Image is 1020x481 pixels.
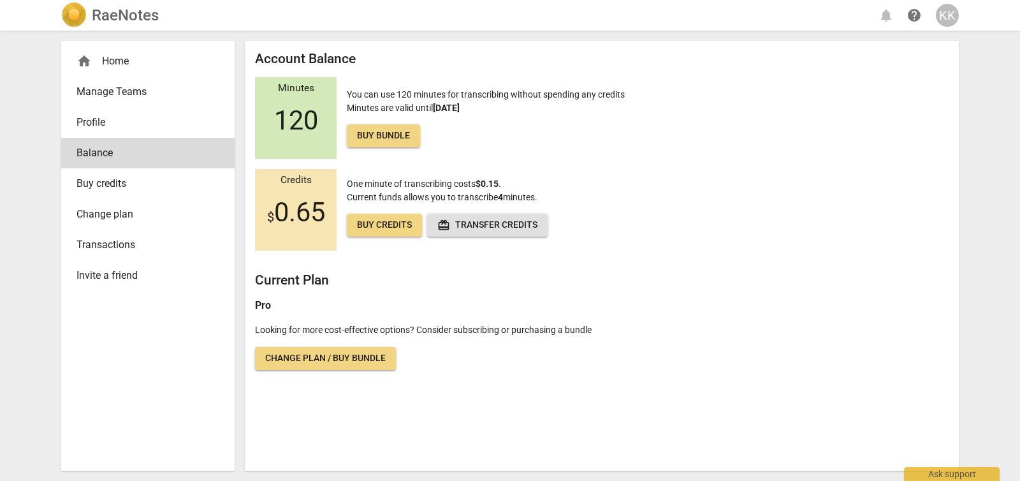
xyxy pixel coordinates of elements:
b: $0.15 [476,179,499,189]
a: Buy bundle [347,124,420,147]
img: Logo [61,3,87,28]
span: Change plan [76,207,209,222]
a: Manage Teams [61,77,235,107]
p: Looking for more cost-effective options? Consider subscribing or purchasing a bundle [255,323,949,337]
span: Current funds allows you to transcribe minutes. [347,192,537,202]
div: Ask support [904,467,1000,481]
span: Balance [76,145,209,161]
div: Credits [255,175,337,186]
a: Profile [61,107,235,138]
button: KK [936,4,959,27]
span: Manage Teams [76,84,209,100]
b: 4 [498,192,503,202]
div: Minutes [255,83,337,94]
a: Buy credits [347,214,422,237]
a: LogoRaeNotes [61,3,159,28]
span: home [76,54,92,69]
b: Pro [255,299,271,311]
a: Buy credits [61,168,235,199]
span: Buy credits [76,176,209,191]
a: Change plan [61,199,235,230]
span: $ [267,209,274,225]
div: Home [61,46,235,77]
span: Buy bundle [357,129,410,142]
span: One minute of transcribing costs . [347,179,501,189]
span: 0.65 [267,197,325,228]
a: Balance [61,138,235,168]
button: Transfer credits [427,214,548,237]
a: Invite a friend [61,260,235,291]
div: Home [76,54,209,69]
h2: RaeNotes [92,6,159,24]
h2: Current Plan [255,272,949,288]
a: Help [903,4,926,27]
span: Profile [76,115,209,130]
span: 120 [274,105,318,136]
b: [DATE] [433,103,460,113]
span: redeem [437,219,450,232]
span: Change plan / Buy bundle [265,352,386,365]
span: Transfer credits [437,219,537,232]
span: help [907,8,922,23]
span: Invite a friend [76,268,209,283]
p: You can use 120 minutes for transcribing without spending any credits Minutes are valid until [347,88,625,147]
h2: Account Balance [255,51,949,67]
a: Change plan / Buy bundle [255,347,396,370]
a: Transactions [61,230,235,260]
span: Buy credits [357,219,412,232]
span: Transactions [76,237,209,253]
